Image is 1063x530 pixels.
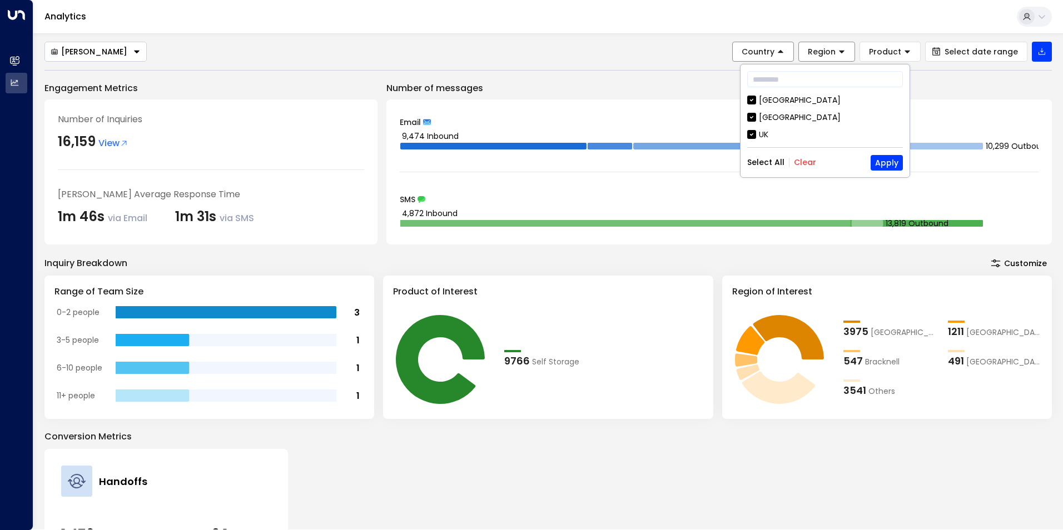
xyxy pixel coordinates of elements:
span: London [871,327,937,338]
span: Product [869,47,901,57]
div: 547Bracknell [843,353,937,368]
button: Apply [871,155,903,171]
span: Bracknell [865,356,900,368]
div: 16,159 [58,132,96,152]
tspan: 1 [356,362,360,374]
tspan: 10,299 Outbound [986,141,1051,152]
tspan: 3 [354,306,360,319]
span: Self Storage [532,356,579,368]
div: 547 [843,353,863,368]
tspan: 13,819 Outbound [886,218,948,229]
tspan: 6-10 people [57,362,102,373]
span: West Midlands [966,327,1042,338]
tspan: 4,872 Inbound [402,208,458,219]
tspan: 1 [356,334,360,347]
div: 3975 [843,324,868,339]
span: Region [808,47,836,57]
div: 1m 46s [58,207,147,227]
button: Clear [794,158,816,167]
tspan: 0-2 people [57,307,100,318]
tspan: 11+ people [57,390,95,401]
button: Customize [986,256,1052,271]
button: Select All [747,158,784,167]
div: 9766Self Storage [504,353,598,368]
div: 1m 31s [175,207,254,227]
span: Country [742,47,774,57]
tspan: 3-5 people [57,334,99,346]
p: Engagement Metrics [44,82,377,95]
div: 3975London [843,324,937,339]
button: Region [798,42,855,62]
span: via Email [108,212,147,224]
button: Product [860,42,921,62]
div: 3541Others [843,383,937,398]
div: 1211West Midlands [948,324,1042,339]
button: Select date range [925,42,1027,62]
button: Country [732,42,794,62]
div: [PERSON_NAME] Average Response Time [58,188,364,201]
div: [GEOGRAPHIC_DATA] [747,112,903,123]
div: [GEOGRAPHIC_DATA] [747,94,903,106]
button: [PERSON_NAME] [44,42,147,62]
div: [GEOGRAPHIC_DATA] [759,94,841,106]
div: UK [759,129,768,141]
div: SMS [400,196,1039,203]
div: 491 [948,353,964,368]
h4: Handoffs [99,474,147,489]
div: 9766 [504,353,530,368]
p: Number of messages [386,82,1052,95]
tspan: 9,474 Inbound [402,131,459,142]
tspan: 1 [356,389,360,402]
div: UK [747,129,903,141]
span: via SMS [220,212,254,224]
span: View [98,137,128,150]
div: [GEOGRAPHIC_DATA] [759,112,841,123]
div: 1211 [948,324,964,339]
a: Analytics [44,10,86,23]
span: Others [868,386,895,397]
h3: Product of Interest [393,285,703,298]
h3: Region of Interest [732,285,1042,298]
div: Button group with a nested menu [44,42,147,62]
h3: Range of Team Size [54,285,364,298]
span: Select date range [945,47,1018,56]
div: 3541 [843,383,866,398]
div: 491Buckinghamshire [948,353,1042,368]
div: [PERSON_NAME] [51,47,127,57]
span: Buckinghamshire [966,356,1042,368]
div: Inquiry Breakdown [44,257,127,270]
p: Conversion Metrics [44,430,1052,443]
span: Email [400,118,421,126]
div: Number of Inquiries [58,113,364,126]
